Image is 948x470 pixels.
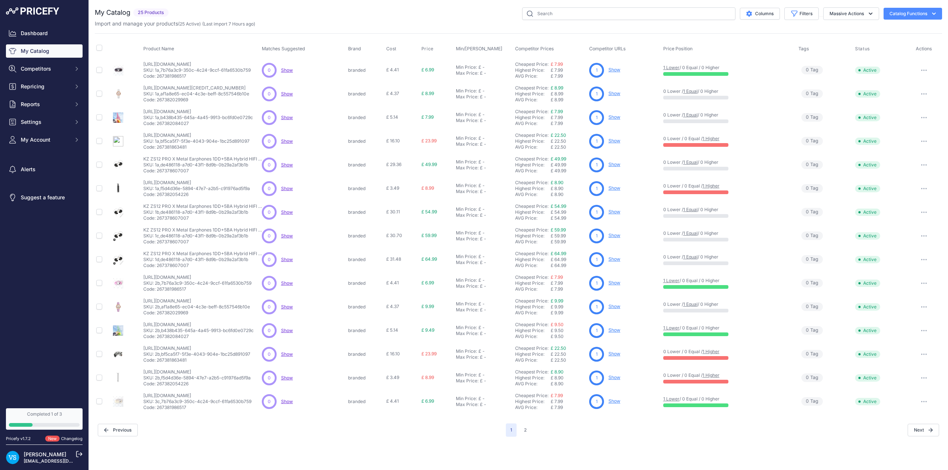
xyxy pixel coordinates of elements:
p: SKU: 1a,af1a8e65-ec04-4c3e-beff-8c557546b10e [143,91,249,97]
p: branded [348,186,383,192]
div: Highest Price: [515,209,551,215]
span: Matches Suggested [262,46,305,51]
a: Show [281,186,293,191]
div: £ [480,118,483,124]
a: Show [608,162,620,167]
a: £ 9.50 [551,322,564,327]
span: £ 22.50 [551,138,566,144]
a: £ 8.90 [551,180,564,185]
div: £ [480,189,483,195]
a: Show [608,256,620,262]
span: Active [855,114,880,121]
a: Show [281,138,293,144]
span: Active [855,67,880,74]
div: - [483,165,486,171]
a: 25 Active [180,21,199,27]
button: Status [855,46,871,52]
span: Status [855,46,870,52]
span: 25 Products [133,9,168,17]
span: Tag [801,66,823,74]
span: 0 [268,209,271,216]
span: £ 16.10 [386,138,400,143]
p: [URL][DOMAIN_NAME] [143,132,250,138]
a: Show [608,398,620,404]
span: 0 [268,138,271,145]
a: 1 Lower [663,325,680,331]
a: 1 Higher [702,136,720,141]
p: 0 Lower / / 0 Higher [663,88,791,94]
a: Show [281,67,293,73]
button: Repricing [6,80,83,93]
span: 1 [596,67,598,74]
div: Max Price: [456,70,478,76]
a: Changelog [61,436,83,441]
span: 0 [268,162,271,168]
p: Code: 267381986517 [143,73,251,79]
span: £ 30.11 [386,209,400,214]
p: Code: 267382054226 [143,192,250,197]
div: Min Price: [456,112,477,118]
a: £ 8.99 [551,85,563,91]
a: 1 Lower [663,65,680,70]
a: Show [281,257,293,262]
p: SKU: 1a,b438b435-645a-4a45-9913-bc6fd0e0729c [143,115,253,121]
span: 1 [596,185,598,192]
p: 0 Lower / / 0 Higher [663,207,791,213]
a: Cheapest Price: [515,132,548,138]
a: Cheapest Price: [515,180,548,185]
button: Cost [386,46,398,52]
a: 1 Equal [683,301,698,307]
span: Price [421,46,434,52]
span: 1 [596,162,598,168]
div: - [481,183,485,189]
a: [PERSON_NAME] [24,451,66,457]
p: [URL][DOMAIN_NAME] [143,180,250,186]
span: My Account [21,136,69,143]
span: Reports [21,101,69,108]
a: 1 Lower [663,278,680,283]
div: £ 7.99 [551,121,586,126]
span: Tag [801,184,823,193]
p: Code: 267381863481 [143,144,250,150]
span: Competitor Prices [515,46,554,51]
div: £ 8.99 [551,97,586,103]
a: Show [281,399,293,404]
div: £ [478,230,481,236]
p: SKU: 1a,7b76a3c9-350c-4c24-9ccf-61fa6530b759 [143,67,251,73]
span: Tag [801,137,823,145]
a: £ 49.99 [551,156,566,162]
div: Highest Price: [515,186,551,192]
a: Cheapest Price: [515,274,548,280]
a: Show [281,233,293,239]
div: Min Price: [456,206,477,212]
div: £ 54.99 [551,215,586,221]
p: branded [348,138,383,144]
p: SKU: 1a,bf5ca5f7-5f3e-4043-904e-1bc25d891097 [143,138,250,144]
a: Cheapest Price: [515,322,548,327]
span: £ 49.99 [421,162,437,167]
div: £ [480,165,483,171]
span: Active [855,161,880,169]
div: AVG Price: [515,168,551,174]
span: Active [855,138,880,145]
a: Cheapest Price: [515,298,548,304]
a: Show [281,280,293,286]
a: Cheapest Price: [515,85,548,91]
span: £ 8.99 [551,91,563,97]
div: Min Price: [456,230,477,236]
a: Show [608,138,620,143]
span: 0 [806,185,809,192]
span: £ 3.49 [386,185,399,191]
div: Completed 1 of 3 [9,411,80,417]
p: [URL][DOMAIN_NAME] [143,61,251,67]
p: [URL][DOMAIN_NAME] [143,109,253,115]
a: Cheapest Price: [515,61,548,67]
div: Highest Price: [515,138,551,144]
a: Show [608,185,620,191]
div: AVG Price: [515,144,551,150]
button: Competitors [6,62,83,75]
button: Next [908,424,939,436]
div: AVG Price: [515,97,551,103]
span: ( ) [178,21,201,27]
